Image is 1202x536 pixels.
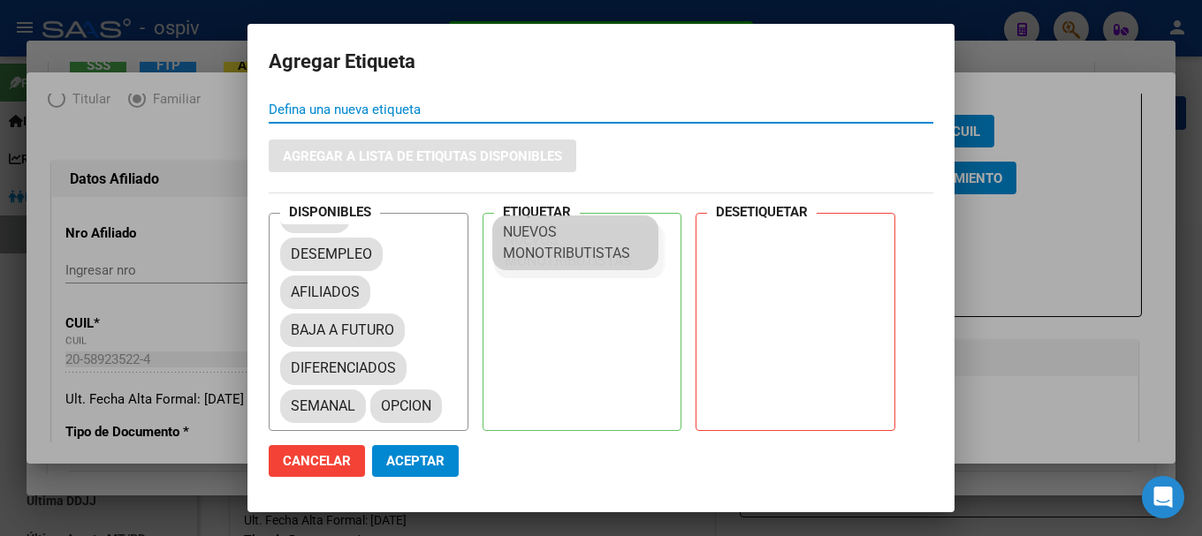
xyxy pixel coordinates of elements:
h4: DISPONIBLES [280,200,380,224]
span: Aceptar [386,453,445,469]
button: Aceptar [372,445,459,477]
button: Agregar a lista de etiqutas disponibles [269,140,576,172]
div: Open Intercom Messenger [1142,476,1184,518]
span: Agregar a lista de etiqutas disponibles [283,148,562,164]
h2: Agregar Etiqueta [269,45,933,79]
mat-chip: BAJA A FUTURO [280,313,405,347]
h4: ETIQUETAR [494,200,580,224]
span: Cancelar [283,453,351,469]
h4: DESETIQUETAR [707,200,817,224]
mat-chip: AFILIADOS [280,276,370,309]
mat-chip: OPCION [370,389,442,423]
mat-chip: DIFERENCIADOS [280,351,407,385]
mat-chip: NUEVOS MONOTRIBUTISTAS [494,223,666,278]
mat-chip: SEMANAL [280,389,366,423]
button: Cancelar [269,445,365,477]
mat-chip: DESEMPLEO [280,238,383,271]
